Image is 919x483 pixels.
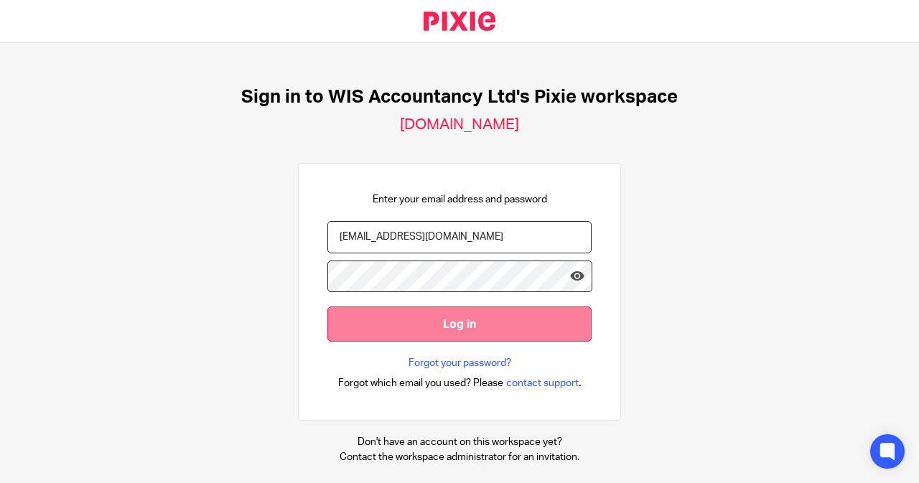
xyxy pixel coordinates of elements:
[327,221,592,253] input: name@example.com
[327,306,592,342] input: Log in
[373,192,547,207] p: Enter your email address and password
[340,450,579,464] p: Contact the workspace administrator for an invitation.
[338,376,503,390] span: Forgot which email you used? Please
[338,375,582,391] div: .
[506,376,579,390] span: contact support
[241,86,678,108] h1: Sign in to WIS Accountancy Ltd's Pixie workspace
[409,356,511,370] a: Forgot your password?
[400,116,519,134] h2: [DOMAIN_NAME]
[340,435,579,449] p: Don't have an account on this workspace yet?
